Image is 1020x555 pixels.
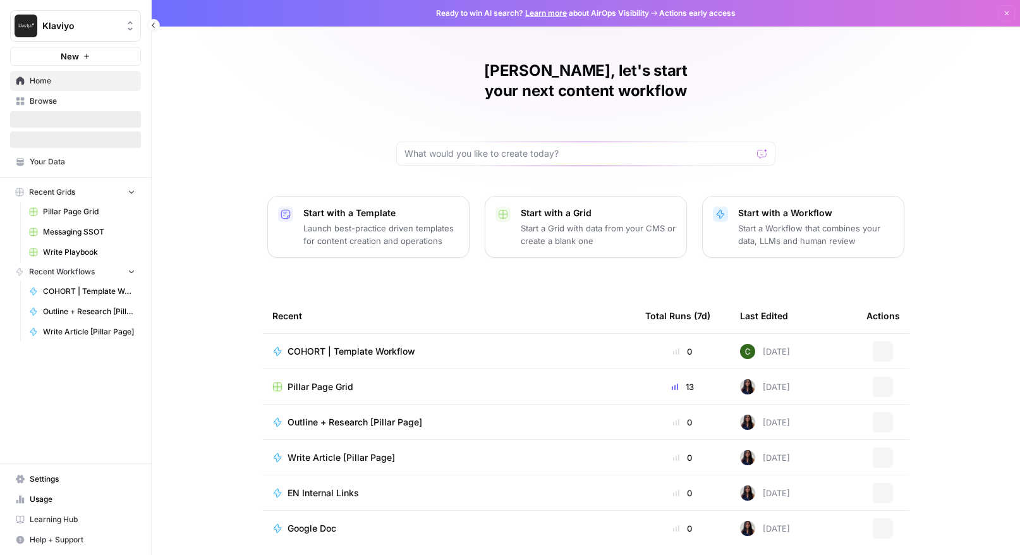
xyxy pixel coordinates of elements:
div: 0 [645,451,720,464]
span: Pillar Page Grid [288,381,353,393]
span: Recent Grids [29,186,75,198]
input: What would you like to create today? [404,147,752,160]
a: Your Data [10,152,141,172]
h1: [PERSON_NAME], let's start your next content workflow [396,61,775,101]
span: Outline + Research [Pillar Page] [288,416,422,429]
span: Write Article [Pillar Page] [43,326,135,338]
span: Usage [30,494,135,505]
a: EN Internal Links [272,487,625,499]
span: EN Internal Links [288,487,359,499]
img: Klaviyo Logo [15,15,37,37]
a: Browse [10,91,141,111]
span: Outline + Research [Pillar Page] [43,306,135,317]
a: Outline + Research [Pillar Page] [272,416,625,429]
div: Total Runs (7d) [645,298,710,333]
div: [DATE] [740,344,790,359]
div: [DATE] [740,521,790,536]
button: Start with a GridStart a Grid with data from your CMS or create a blank one [485,196,687,258]
span: Settings [30,473,135,485]
span: Messaging SSOT [43,226,135,238]
img: rox323kbkgutb4wcij4krxobkpon [740,379,755,394]
div: Last Edited [740,298,788,333]
a: Pillar Page Grid [272,381,625,393]
div: 0 [645,416,720,429]
img: 14qrvic887bnlg6dzgoj39zarp80 [740,344,755,359]
span: Learning Hub [30,514,135,525]
span: Recent Workflows [29,266,95,277]
img: rox323kbkgutb4wcij4krxobkpon [740,521,755,536]
img: rox323kbkgutb4wcij4krxobkpon [740,415,755,430]
a: Settings [10,469,141,489]
a: Messaging SSOT [23,222,141,242]
a: Write Playbook [23,242,141,262]
span: COHORT | Template Workflow [43,286,135,297]
a: Learning Hub [10,509,141,530]
button: Help + Support [10,530,141,550]
button: Start with a TemplateLaunch best-practice driven templates for content creation and operations [267,196,470,258]
p: Start with a Template [303,207,459,219]
a: COHORT | Template Workflow [23,281,141,302]
a: Outline + Research [Pillar Page] [23,302,141,322]
button: Recent Grids [10,183,141,202]
p: Launch best-practice driven templates for content creation and operations [303,222,459,247]
div: 0 [645,487,720,499]
div: [DATE] [740,485,790,501]
button: Recent Workflows [10,262,141,281]
div: [DATE] [740,415,790,430]
a: COHORT | Template Workflow [272,345,625,358]
a: Google Doc [272,522,625,535]
div: 13 [645,381,720,393]
img: rox323kbkgutb4wcij4krxobkpon [740,485,755,501]
div: Recent [272,298,625,333]
span: Write Article [Pillar Page] [288,451,395,464]
img: rox323kbkgutb4wcij4krxobkpon [740,450,755,465]
span: Home [30,75,135,87]
a: Learn more [525,8,567,18]
a: Usage [10,489,141,509]
span: Your Data [30,156,135,168]
div: Actions [866,298,900,333]
div: [DATE] [740,379,790,394]
p: Start with a Workflow [738,207,894,219]
span: Ready to win AI search? about AirOps Visibility [436,8,649,19]
button: Start with a WorkflowStart a Workflow that combines your data, LLMs and human review [702,196,904,258]
a: Pillar Page Grid [23,202,141,222]
span: Google Doc [288,522,336,535]
span: Actions early access [659,8,736,19]
span: Klaviyo [42,20,119,32]
span: Help + Support [30,534,135,546]
button: New [10,47,141,66]
span: Pillar Page Grid [43,206,135,217]
a: Home [10,71,141,91]
div: 0 [645,345,720,358]
span: Write Playbook [43,247,135,258]
p: Start a Grid with data from your CMS or create a blank one [521,222,676,247]
p: Start a Workflow that combines your data, LLMs and human review [738,222,894,247]
p: Start with a Grid [521,207,676,219]
a: Write Article [Pillar Page] [272,451,625,464]
button: Workspace: Klaviyo [10,10,141,42]
div: [DATE] [740,450,790,465]
a: Write Article [Pillar Page] [23,322,141,342]
span: Browse [30,95,135,107]
span: New [61,50,79,63]
div: 0 [645,522,720,535]
span: COHORT | Template Workflow [288,345,415,358]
